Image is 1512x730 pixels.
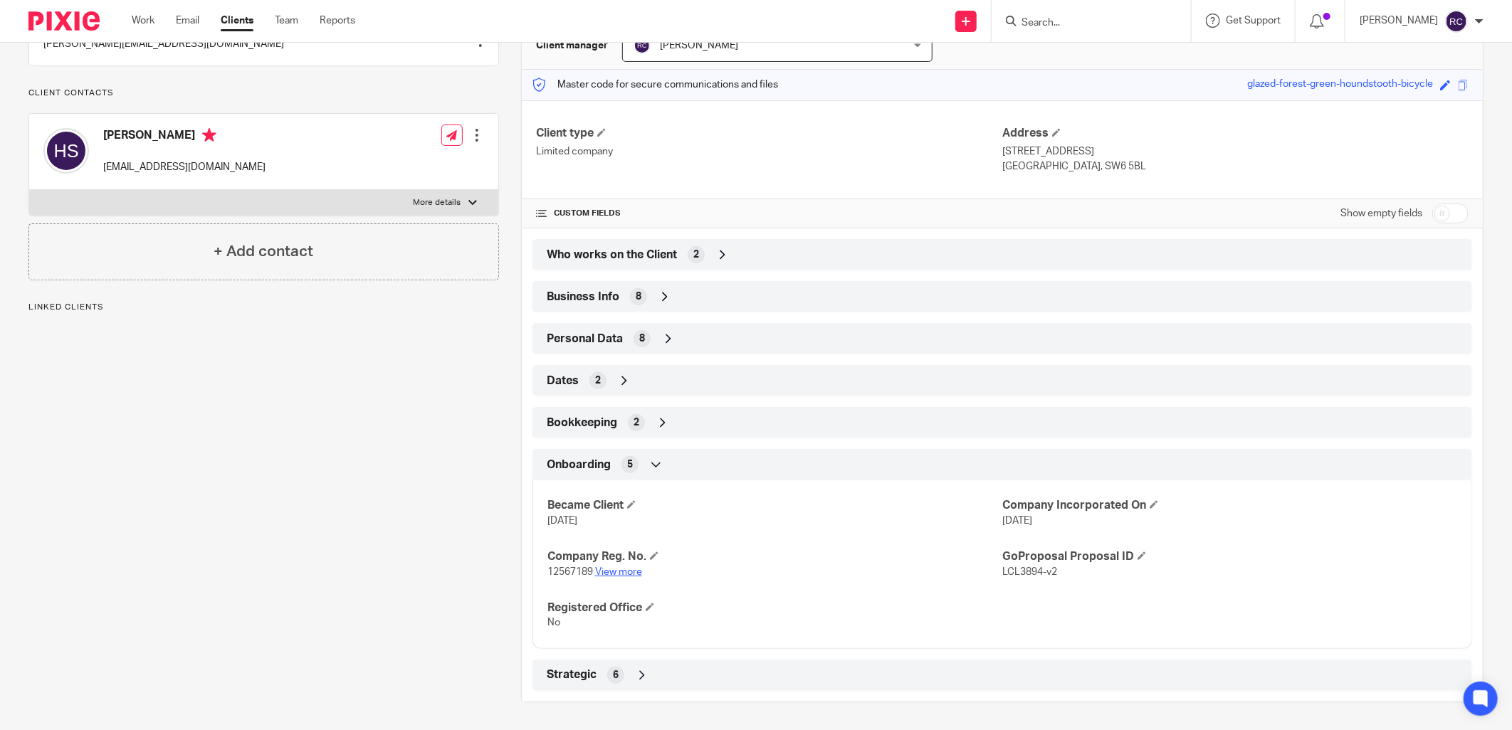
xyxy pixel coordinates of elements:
span: Onboarding [547,457,611,472]
span: LCL3894-v2 [1002,567,1057,577]
h4: [PERSON_NAME] [103,128,266,146]
img: Pixie [28,11,100,31]
img: svg%3E [43,128,89,174]
span: 5 [627,457,633,472]
span: [PERSON_NAME] [660,41,738,51]
span: No [547,618,560,628]
i: Primary [202,128,216,142]
p: More details [414,197,461,208]
a: Team [275,14,298,28]
h3: Client manager [536,38,608,53]
h4: Company Reg. No. [547,549,1002,564]
p: Limited company [536,144,1002,159]
a: Work [132,14,154,28]
div: glazed-forest-green-houndstooth-bicycle [1247,77,1433,93]
span: Business Info [547,290,619,305]
span: 8 [639,332,645,346]
span: Strategic [547,667,597,682]
span: Dates [547,374,579,388]
h4: CUSTOM FIELDS [536,208,1002,219]
label: Show empty fields [1340,206,1422,221]
img: svg%3E [634,37,651,54]
h4: GoProposal Proposal ID [1002,549,1457,564]
p: Linked clients [28,302,499,313]
h4: Client type [536,126,1002,141]
a: Reports [320,14,355,28]
p: [PERSON_NAME] [1360,14,1438,28]
span: Get Support [1226,16,1281,26]
p: Client contacts [28,88,499,99]
p: [EMAIL_ADDRESS][DOMAIN_NAME] [103,160,266,174]
span: 2 [595,374,601,388]
p: Master code for secure communications and files [532,78,778,92]
h4: Company Incorporated On [1002,498,1457,513]
span: Who works on the Client [547,248,677,263]
span: 6 [613,668,619,682]
span: 12567189 [547,567,593,577]
a: View more [595,567,642,577]
span: 2 [634,416,639,430]
img: svg%3E [1445,10,1468,33]
a: Clients [221,14,253,28]
span: 2 [693,248,699,262]
input: Search [1020,17,1148,30]
h4: Became Client [547,498,1002,513]
p: [GEOGRAPHIC_DATA], SW6 5BL [1002,159,1469,174]
h4: Registered Office [547,601,1002,615]
h4: Address [1002,126,1469,141]
span: Bookkeeping [547,416,617,430]
a: Email [176,14,199,28]
span: [DATE] [547,516,577,526]
p: [STREET_ADDRESS] [1002,144,1469,159]
span: Personal Data [547,332,623,347]
h4: + Add contact [214,240,313,263]
span: 8 [636,290,641,304]
span: [DATE] [1002,516,1032,526]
